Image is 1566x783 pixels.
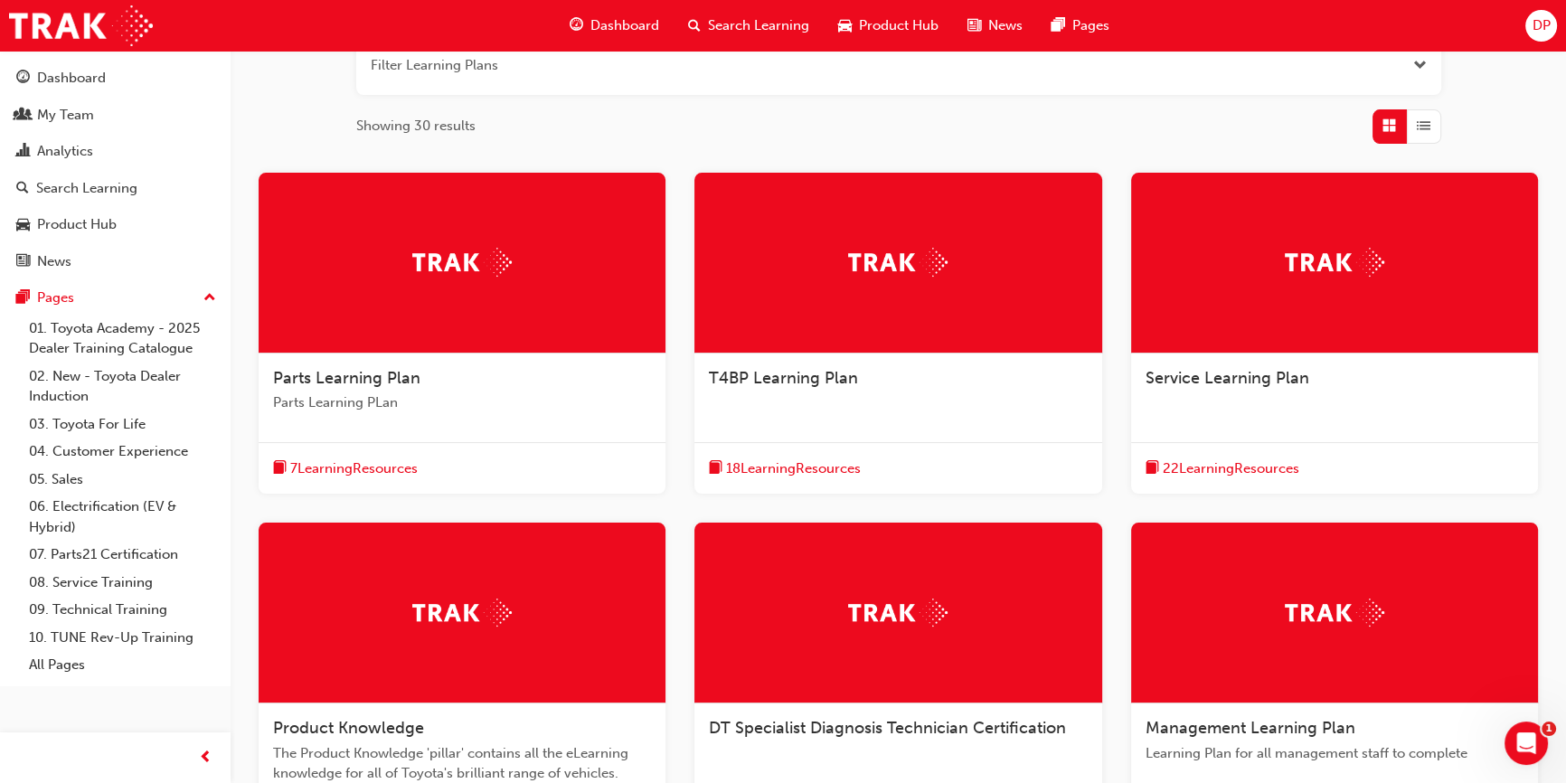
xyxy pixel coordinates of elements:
span: News [988,15,1023,36]
img: Trak [1285,599,1384,627]
div: Search Learning [36,178,137,199]
a: Dashboard [7,61,223,95]
span: List [1417,116,1430,137]
iframe: Intercom live chat [1505,722,1548,765]
span: Search Learning [708,15,809,36]
img: Trak [848,248,948,276]
span: Service Learning Plan [1146,368,1309,388]
span: Parts Learning Plan [273,368,420,388]
span: book-icon [709,458,722,480]
button: Open the filter [1413,55,1427,76]
img: Trak [9,5,153,46]
span: pages-icon [1052,14,1065,37]
span: search-icon [688,14,701,37]
div: Analytics [37,141,93,162]
a: Product Hub [7,208,223,241]
a: Search Learning [7,172,223,205]
button: book-icon7LearningResources [273,458,418,480]
div: Product Hub [37,214,117,235]
span: Grid [1382,116,1396,137]
span: 1 [1542,722,1556,736]
a: 10. TUNE Rev-Up Training [22,624,223,652]
img: Trak [412,599,512,627]
a: 01. Toyota Academy - 2025 Dealer Training Catalogue [22,315,223,363]
a: All Pages [22,651,223,679]
button: book-icon18LearningResources [709,458,861,480]
span: Learning Plan for all management staff to complete [1146,743,1524,764]
span: Dashboard [590,15,659,36]
span: DT Specialist Diagnosis Technician Certification [709,718,1066,738]
a: 08. Service Training [22,569,223,597]
a: 06. Electrification (EV & Hybrid) [22,493,223,541]
span: Pages [1072,15,1109,36]
span: pages-icon [16,290,30,307]
span: people-icon [16,108,30,124]
span: search-icon [16,181,29,197]
span: book-icon [1146,458,1159,480]
span: Product Knowledge [273,718,424,738]
span: news-icon [16,254,30,270]
div: My Team [37,105,94,126]
a: guage-iconDashboard [555,7,674,44]
span: DP [1532,15,1550,36]
span: news-icon [967,14,981,37]
button: Pages [7,281,223,315]
div: Dashboard [37,68,106,89]
span: chart-icon [16,144,30,160]
span: Product Hub [859,15,939,36]
img: Trak [848,599,948,627]
a: TrakService Learning Planbook-icon22LearningResources [1131,173,1538,495]
span: guage-icon [16,71,30,87]
img: Trak [1285,248,1384,276]
a: 07. Parts21 Certification [22,541,223,569]
button: DP [1525,10,1557,42]
span: Showing 30 results [356,116,476,137]
span: car-icon [838,14,852,37]
a: 02. New - Toyota Dealer Induction [22,363,223,410]
span: Parts Learning PLan [273,392,651,413]
a: TrakT4BP Learning Planbook-icon18LearningResources [694,173,1101,495]
a: TrakParts Learning PlanParts Learning PLanbook-icon7LearningResources [259,173,665,495]
span: 22 Learning Resources [1163,458,1299,479]
a: 09. Technical Training [22,596,223,624]
a: 03. Toyota For Life [22,410,223,439]
span: up-icon [203,287,216,310]
span: guage-icon [570,14,583,37]
span: 7 Learning Resources [290,458,418,479]
a: car-iconProduct Hub [824,7,953,44]
a: 05. Sales [22,466,223,494]
a: pages-iconPages [1037,7,1124,44]
img: Trak [412,248,512,276]
a: Analytics [7,135,223,168]
button: DashboardMy TeamAnalyticsSearch LearningProduct HubNews [7,58,223,281]
span: book-icon [273,458,287,480]
div: News [37,251,71,272]
span: prev-icon [199,747,212,769]
a: My Team [7,99,223,132]
button: book-icon22LearningResources [1146,458,1299,480]
div: Pages [37,288,74,308]
span: T4BP Learning Plan [709,368,858,388]
a: 04. Customer Experience [22,438,223,466]
a: News [7,245,223,278]
span: 18 Learning Resources [726,458,861,479]
a: news-iconNews [953,7,1037,44]
span: Management Learning Plan [1146,718,1355,738]
span: car-icon [16,217,30,233]
a: search-iconSearch Learning [674,7,824,44]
